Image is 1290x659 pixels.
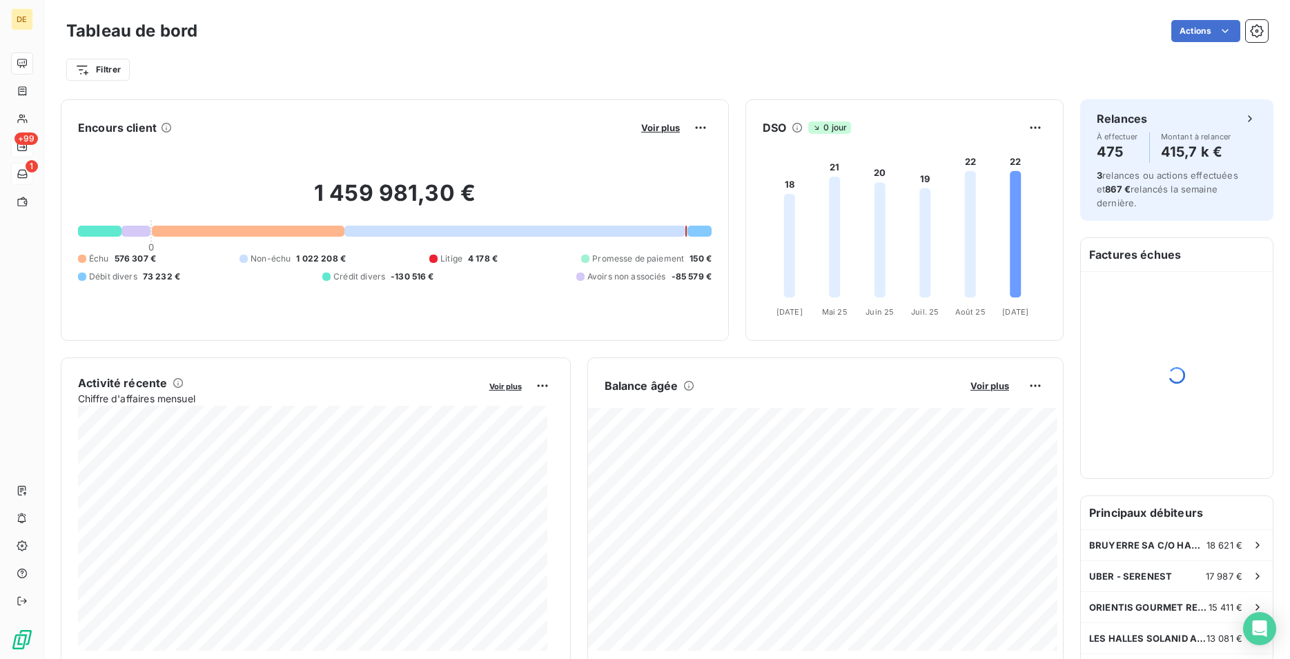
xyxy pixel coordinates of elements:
h6: Encours client [78,119,157,136]
span: Voir plus [641,122,680,133]
span: Voir plus [489,382,522,391]
span: UBER - SERENEST [1089,571,1172,582]
tspan: [DATE] [776,307,803,317]
h6: Factures échues [1081,238,1273,271]
span: Chiffre d'affaires mensuel [78,391,480,406]
h6: Principaux débiteurs [1081,496,1273,529]
span: Promesse de paiement [592,253,684,265]
span: 17 987 € [1206,571,1242,582]
img: Logo LeanPay [11,629,33,651]
div: Open Intercom Messenger [1243,612,1276,645]
span: BRUYERRE SA C/O HANAGROUP [1089,540,1206,551]
span: 4 178 € [468,253,498,265]
span: 867 € [1105,184,1131,195]
tspan: [DATE] [1002,307,1028,317]
span: 1 [26,160,38,173]
span: 576 307 € [115,253,156,265]
span: Débit divers [89,271,137,283]
span: 0 [148,242,154,253]
span: Non-échu [251,253,291,265]
span: Crédit divers [333,271,385,283]
span: 3 [1097,170,1102,181]
button: Voir plus [966,380,1013,392]
span: 0 jour [808,121,851,134]
span: -85 579 € [672,271,712,283]
span: 18 621 € [1206,540,1242,551]
h2: 1 459 981,30 € [78,179,712,221]
button: Actions [1171,20,1240,42]
span: LES HALLES SOLANID ASR PERPIGNAN [1089,633,1206,644]
span: 1 022 208 € [296,253,346,265]
button: Voir plus [485,380,526,392]
div: DE [11,8,33,30]
h4: 475 [1097,141,1138,163]
span: À effectuer [1097,132,1138,141]
span: Voir plus [970,380,1009,391]
button: Voir plus [637,121,684,134]
span: Litige [440,253,462,265]
h4: 415,7 k € [1161,141,1231,163]
h6: DSO [763,119,786,136]
h6: Balance âgée [605,377,678,394]
span: Avoirs non associés [587,271,666,283]
span: 150 € [690,253,712,265]
span: Échu [89,253,109,265]
h6: Activité récente [78,375,167,391]
tspan: Août 25 [955,307,986,317]
span: Montant à relancer [1161,132,1231,141]
h6: Relances [1097,110,1147,127]
tspan: Juil. 25 [911,307,939,317]
tspan: Mai 25 [822,307,848,317]
span: 13 081 € [1206,633,1242,644]
span: +99 [14,132,38,145]
span: ORIENTIS GOURMET REFACTURATION [1089,602,1209,613]
span: 73 232 € [143,271,180,283]
span: 15 411 € [1209,602,1242,613]
span: -130 516 € [391,271,434,283]
tspan: Juin 25 [866,307,894,317]
button: Filtrer [66,59,130,81]
h3: Tableau de bord [66,19,197,43]
span: relances ou actions effectuées et relancés la semaine dernière. [1097,170,1238,208]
